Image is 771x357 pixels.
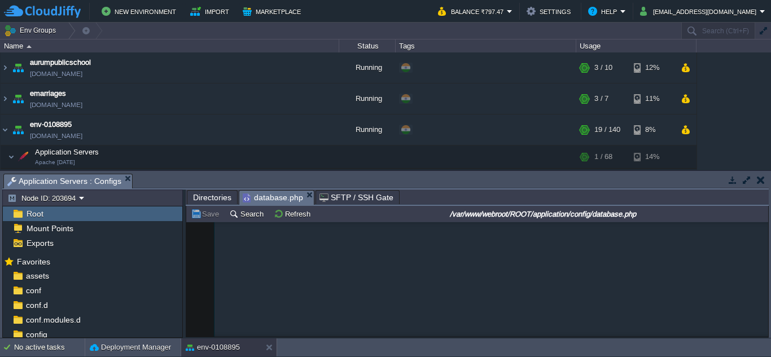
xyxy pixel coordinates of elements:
a: assets [24,271,51,281]
span: Application Servers [34,147,100,157]
button: Save [191,209,222,219]
button: Deployment Manager [90,342,171,353]
button: Settings [527,5,574,18]
iframe: chat widget [724,312,760,346]
div: Name [1,39,339,52]
li: /var/www/webroot/ROOT/application/config/database.php [239,190,314,204]
div: No active tasks [14,338,85,356]
div: 14% [634,169,671,186]
img: AMDAwAAAACH5BAEAAAAALAAAAAABAAEAAAICRAEAOw== [27,45,32,48]
span: Favorites [15,257,52,267]
div: 11% [634,83,671,114]
div: Tags [396,39,576,52]
a: conf.d [24,300,50,310]
a: [DOMAIN_NAME] [30,68,82,80]
img: AMDAwAAAACH5BAEAAAAALAAAAAABAAEAAAICRAEAOw== [10,83,26,114]
img: AMDAwAAAACH5BAEAAAAALAAAAAABAAEAAAICRAEAOw== [1,52,10,83]
div: Usage [577,39,696,52]
img: AMDAwAAAACH5BAEAAAAALAAAAAABAAEAAAICRAEAOw== [8,146,15,168]
div: 14% [634,146,671,168]
a: Favorites [15,257,52,266]
img: AMDAwAAAACH5BAEAAAAALAAAAAABAAEAAAICRAEAOw== [24,169,30,186]
img: AMDAwAAAACH5BAEAAAAALAAAAAABAAEAAAICRAEAOw== [1,114,10,145]
button: Help [588,5,620,18]
a: env-0108895 [30,119,72,130]
img: AMDAwAAAACH5BAEAAAAALAAAAAABAAEAAAICRAEAOw== [30,169,46,186]
a: config [24,329,49,340]
a: aurumpublicschool [30,57,91,68]
button: Import [190,5,233,18]
img: AMDAwAAAACH5BAEAAAAALAAAAAABAAEAAAICRAEAOw== [15,146,31,168]
a: conf.modules.d [24,315,82,325]
div: 8% [634,114,671,145]
div: 3 / 10 [594,52,612,83]
div: Status [340,39,395,52]
span: Directories [193,191,231,204]
div: Running [339,52,396,83]
button: Refresh [274,209,314,219]
div: Running [339,114,396,145]
a: Mount Points [24,223,75,233]
img: CloudJiffy [4,5,81,19]
div: 12% [634,52,671,83]
button: Env Groups [4,23,60,38]
span: Apache [DATE] [35,159,75,166]
div: 1 / 68 [594,146,612,168]
a: Root [24,209,45,219]
span: Application Servers : Configs [7,174,121,188]
button: Search [229,209,267,219]
button: New Environment [102,5,179,18]
a: conf [24,285,43,296]
button: env-0108895 [186,342,240,353]
button: Node ID: 203694 [7,193,79,203]
a: Exports [24,238,55,248]
div: 1 / 68 [594,169,610,186]
span: database.php [243,191,303,205]
img: AMDAwAAAACH5BAEAAAAALAAAAAABAAEAAAICRAEAOw== [1,83,10,114]
a: [DOMAIN_NAME] [30,130,82,142]
a: [DOMAIN_NAME] [30,99,82,111]
img: AMDAwAAAACH5BAEAAAAALAAAAAABAAEAAAICRAEAOw== [10,52,26,83]
span: SFTP / SSH Gate [319,191,393,204]
button: Marketplace [243,5,304,18]
div: Running [339,83,396,114]
img: AMDAwAAAACH5BAEAAAAALAAAAAABAAEAAAICRAEAOw== [10,114,26,145]
button: Balance ₹797.47 [438,5,507,18]
div: 3 / 7 [594,83,608,114]
button: [EMAIL_ADDRESS][DOMAIN_NAME] [640,5,760,18]
a: Application ServersApache [DATE] [34,148,100,156]
a: emarriages [30,88,66,99]
div: 19 / 140 [594,114,620,145]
